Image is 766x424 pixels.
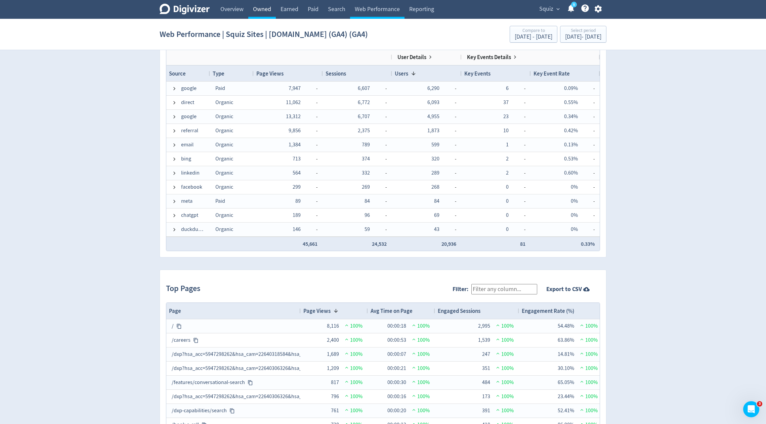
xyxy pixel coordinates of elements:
[322,390,339,403] div: 796
[303,307,331,315] span: Page Views
[172,348,295,361] div: /dxp?hsa_acc=5947298262&hsa_cam=22640318584&hsa_grp=&hsa_ad=&hsa_src=&hsa_tgt=&hsa_kw=&hsa_mt=&hs...
[579,407,585,412] img: positive-performance.svg
[181,124,198,137] span: referral
[293,212,301,219] span: 189
[495,337,514,343] span: 100%
[534,70,570,77] span: Key Event Rate
[555,6,561,12] span: expand_more
[172,362,295,375] div: /dxp?hsa_acc=5947298262&hsa_cam=22640306326&hsa_grp=&hsa_ad=&hsa_src=x&hsa_tgt=&hsa_kw=&hsa_mt=&h...
[181,209,198,222] span: chatgpt
[578,124,595,137] span: -
[293,184,301,190] span: 299
[579,351,598,358] span: 100%
[343,351,350,356] img: positive-performance.svg
[370,181,387,194] span: -
[301,138,317,151] span: -
[431,184,439,190] span: 268
[509,152,525,166] span: -
[467,53,511,61] span: Key Events Details
[510,26,557,43] button: Compare to[DATE] - [DATE]
[411,351,430,358] span: 100%
[215,198,225,204] span: Paid
[411,323,430,329] span: 100%
[301,195,317,208] span: -
[495,323,514,329] span: 100%
[579,393,585,398] img: positive-performance.svg
[495,351,501,356] img: positive-performance.svg
[395,70,408,77] span: Users
[581,240,595,247] span: 0.33%
[427,85,439,92] span: 6,290
[506,85,509,92] span: 6
[453,285,471,293] label: Filter:
[166,283,203,294] h2: Top Pages
[473,390,490,403] div: 173
[578,96,595,109] span: -
[495,365,514,372] span: 100%
[503,99,509,106] span: 37
[579,323,585,328] img: positive-performance.svg
[471,284,537,294] input: Filter any column...
[343,351,363,358] span: 100%
[757,401,762,407] span: 3
[172,320,295,333] div: /
[573,2,575,7] text: 5
[434,212,439,219] span: 69
[343,337,350,342] img: positive-performance.svg
[370,167,387,180] span: -
[397,53,426,61] span: User Details
[322,376,339,389] div: 817
[301,110,317,123] span: -
[370,96,387,109] span: -
[506,198,509,204] span: 0
[506,141,509,148] span: 1
[215,226,233,233] span: Organic
[578,223,595,236] span: -
[172,390,295,403] div: /dxp?hsa_acc=5947298262&hsa_cam=22640306326&hsa_grp=&hsa_ad=&hsa_src=&hsa_tgt=&hsa_kw=&hsa_mt=&hs...
[537,4,561,14] button: Squiz
[371,307,413,315] span: Avg Time on Page
[358,85,370,92] span: 6,607
[571,184,578,190] span: 0%
[215,141,233,148] span: Organic
[578,138,595,151] span: -
[358,99,370,106] span: 6,772
[578,209,595,222] span: -
[473,334,490,347] div: 1,539
[578,152,595,166] span: -
[301,223,317,236] span: -
[506,155,509,162] span: 2
[411,379,417,384] img: positive-performance.svg
[286,113,301,120] span: 13,312
[370,82,387,95] span: -
[509,195,525,208] span: -
[506,170,509,176] span: 2
[579,337,598,343] span: 100%
[343,407,363,414] span: 100%
[172,334,295,347] div: /careers
[411,337,430,343] span: 100%
[564,170,578,176] span: 0.60%
[464,70,491,77] span: Key Events
[571,226,578,233] span: 0%
[439,223,456,236] span: -
[181,195,193,208] span: meta
[362,170,370,176] span: 332
[387,404,406,417] div: 00:00:20
[439,181,456,194] span: -
[215,212,233,219] span: Organic
[564,141,578,148] span: 0.13%
[362,155,370,162] span: 374
[286,99,301,106] span: 11,062
[370,195,387,208] span: -
[431,155,439,162] span: 320
[509,181,525,194] span: -
[473,320,490,333] div: 2,995
[181,181,202,194] span: facebook
[578,195,595,208] span: -
[557,334,574,347] div: 63.86%
[571,198,578,204] span: 0%
[370,124,387,137] span: -
[326,70,346,77] span: Sessions
[509,82,525,95] span: -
